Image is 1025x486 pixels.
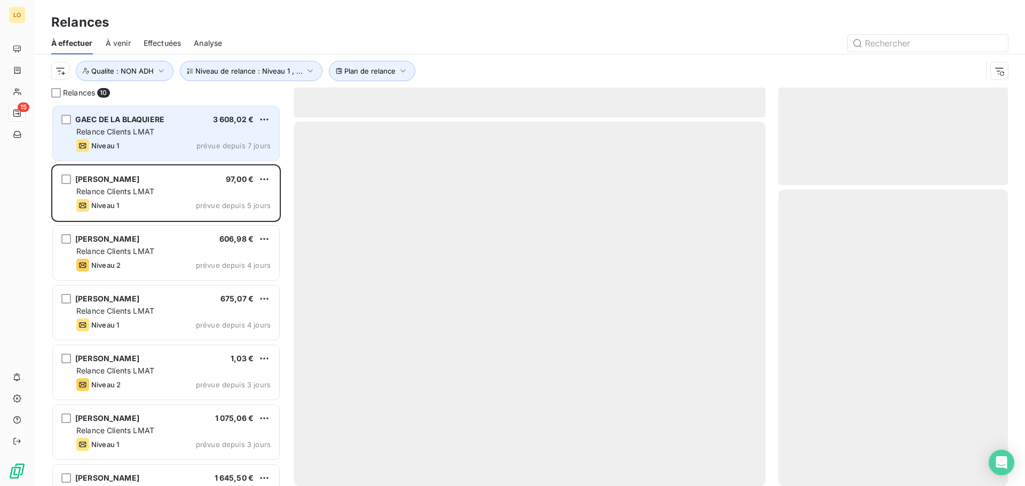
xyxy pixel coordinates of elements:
[213,115,254,124] span: 3 608,02 €
[76,366,154,375] span: Relance Clients LMAT
[75,473,139,482] span: [PERSON_NAME]
[18,102,29,112] span: 15
[97,88,109,98] span: 10
[76,246,154,256] span: Relance Clients LMAT
[91,141,119,150] span: Niveau 1
[215,413,254,423] span: 1 075,06 €
[180,61,322,81] button: Niveau de relance : Niveau 1 , ...
[196,261,271,269] span: prévue depuis 4 jours
[196,321,271,329] span: prévue depuis 4 jours
[75,354,139,363] span: [PERSON_NAME]
[215,473,254,482] span: 1 645,50 €
[194,38,222,49] span: Analyse
[76,187,154,196] span: Relance Clients LMAT
[220,294,254,303] span: 675,07 €
[63,87,95,98] span: Relances
[76,306,154,315] span: Relance Clients LMAT
[344,67,396,75] span: Plan de relance
[196,201,271,210] span: prévue depuis 5 jours
[9,463,26,480] img: Logo LeanPay
[989,450,1014,475] div: Open Intercom Messenger
[848,35,1008,52] input: Rechercher
[9,6,26,23] div: LO
[75,115,164,124] span: GAEC DE LA BLAQUIERE
[51,105,281,486] div: grid
[329,61,415,81] button: Plan de relance
[91,67,154,75] span: Qualite : NON ADH
[231,354,254,363] span: 1,03 €
[75,174,139,184] span: [PERSON_NAME]
[51,13,109,32] h3: Relances
[76,61,174,81] button: Qualite : NON ADH
[76,426,154,435] span: Relance Clients LMAT
[75,294,139,303] span: [PERSON_NAME]
[196,440,271,449] span: prévue depuis 3 jours
[91,261,121,269] span: Niveau 2
[196,141,271,150] span: prévue depuis 7 jours
[226,174,254,184] span: 97,00 €
[144,38,182,49] span: Effectuées
[75,413,139,423] span: [PERSON_NAME]
[195,67,303,75] span: Niveau de relance : Niveau 1 , ...
[196,380,271,389] span: prévue depuis 3 jours
[91,201,119,210] span: Niveau 1
[91,380,121,389] span: Niveau 2
[91,440,119,449] span: Niveau 1
[51,38,93,49] span: À effectuer
[75,234,139,243] span: [PERSON_NAME]
[219,234,254,243] span: 606,98 €
[76,127,154,136] span: Relance Clients LMAT
[106,38,131,49] span: À venir
[91,321,119,329] span: Niveau 1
